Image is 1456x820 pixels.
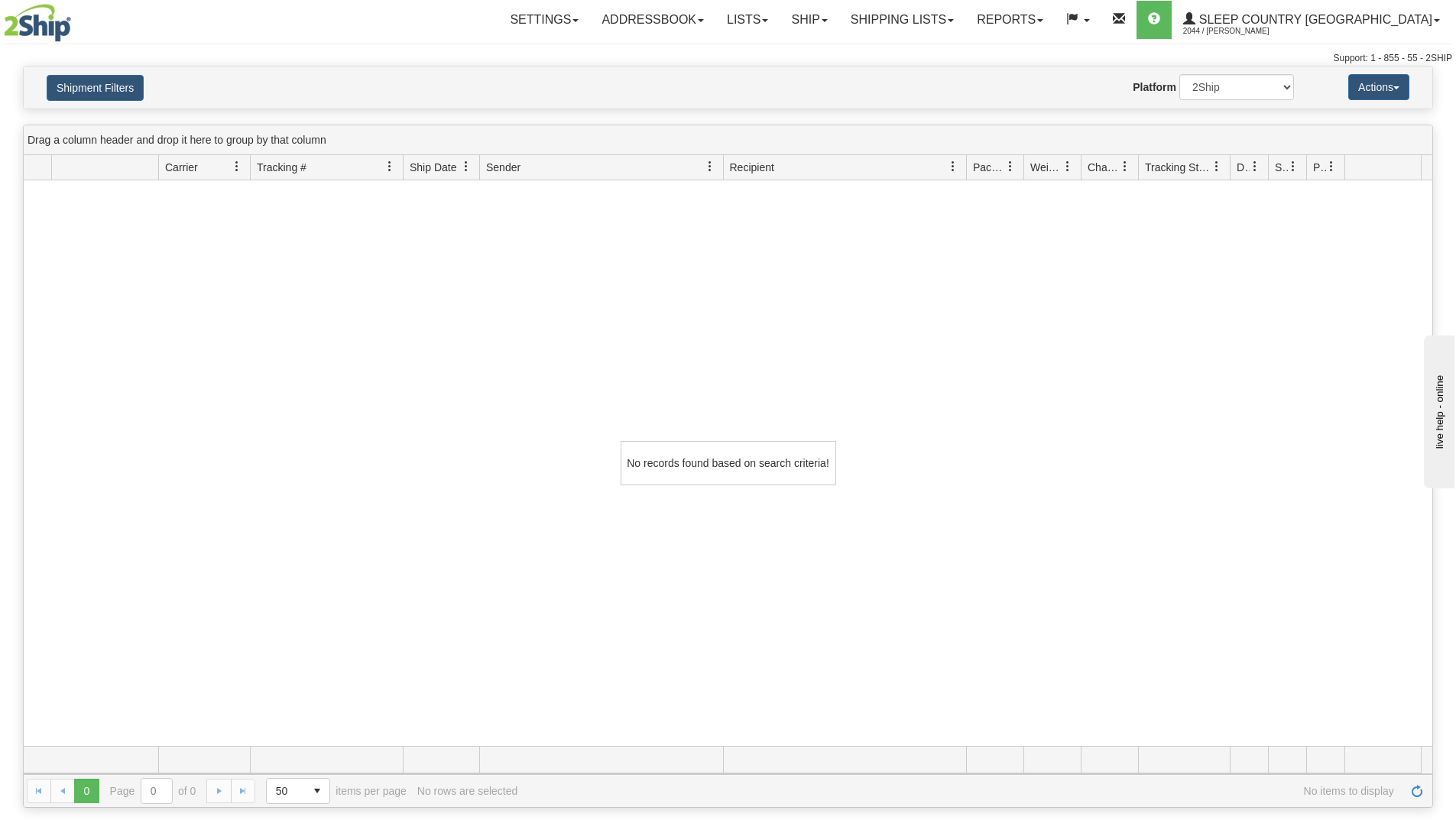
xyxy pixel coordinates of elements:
[730,160,774,175] span: Recipient
[305,779,329,803] span: select
[697,154,723,180] a: Sender filter column settings
[1204,154,1230,180] a: Tracking Status filter column settings
[1145,160,1211,175] span: Tracking Status
[74,779,99,803] span: Page 0
[1172,1,1451,39] a: Sleep Country [GEOGRAPHIC_DATA] 2044 / [PERSON_NAME]
[276,783,296,799] span: 50
[266,778,407,804] span: items per page
[257,160,306,175] span: Tracking #
[590,1,715,39] a: Addressbook
[1055,154,1081,180] a: Weight filter column settings
[839,1,965,39] a: Shipping lists
[165,160,198,175] span: Carrier
[1195,13,1432,26] span: Sleep Country [GEOGRAPHIC_DATA]
[1183,24,1298,39] span: 2044 / [PERSON_NAME]
[965,1,1055,39] a: Reports
[453,154,479,180] a: Ship Date filter column settings
[528,785,1394,797] span: No items to display
[498,1,590,39] a: Settings
[110,778,196,804] span: Page of 0
[621,441,836,485] div: No records found based on search criteria!
[1348,74,1409,100] button: Actions
[417,785,518,797] div: No rows are selected
[410,160,456,175] span: Ship Date
[1280,154,1306,180] a: Shipment Issues filter column settings
[1313,160,1326,175] span: Pickup Status
[1242,154,1268,180] a: Delivery Status filter column settings
[266,778,330,804] span: Page sizes drop down
[11,13,141,24] div: live help - online
[1421,332,1454,488] iframe: chat widget
[780,1,838,39] a: Ship
[377,154,403,180] a: Tracking # filter column settings
[715,1,780,39] a: Lists
[1030,160,1062,175] span: Weight
[47,75,144,101] button: Shipment Filters
[1088,160,1120,175] span: Charge
[224,154,250,180] a: Carrier filter column settings
[1405,779,1429,803] a: Refresh
[940,154,966,180] a: Recipient filter column settings
[1133,79,1176,95] label: Platform
[24,125,1432,155] div: grid grouping header
[4,52,1452,65] div: Support: 1 - 855 - 55 - 2SHIP
[1112,154,1138,180] a: Charge filter column settings
[1237,160,1250,175] span: Delivery Status
[486,160,520,175] span: Sender
[1275,160,1288,175] span: Shipment Issues
[973,160,1005,175] span: Packages
[997,154,1023,180] a: Packages filter column settings
[1318,154,1344,180] a: Pickup Status filter column settings
[4,4,71,42] img: logo2044.jpg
